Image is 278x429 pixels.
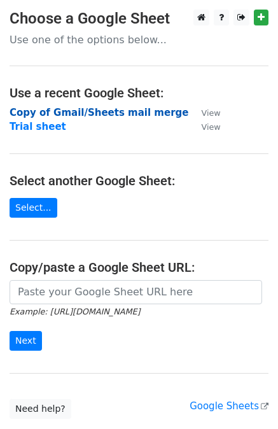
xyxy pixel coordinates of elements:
small: Example: [URL][DOMAIN_NAME] [10,307,140,316]
a: Select... [10,198,57,218]
h3: Choose a Google Sheet [10,10,268,28]
a: Google Sheets [190,400,268,412]
a: Trial sheet [10,121,66,132]
h4: Select another Google Sheet: [10,173,268,188]
input: Next [10,331,42,351]
a: View [188,107,220,118]
small: View [201,108,220,118]
input: Paste your Google Sheet URL here [10,280,262,304]
small: View [201,122,220,132]
a: Need help? [10,399,71,419]
h4: Use a recent Google Sheet: [10,85,268,101]
p: Use one of the options below... [10,33,268,46]
iframe: Chat Widget [214,368,278,429]
h4: Copy/paste a Google Sheet URL: [10,260,268,275]
a: View [188,121,220,132]
a: Copy of Gmail/Sheets mail merge [10,107,188,118]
